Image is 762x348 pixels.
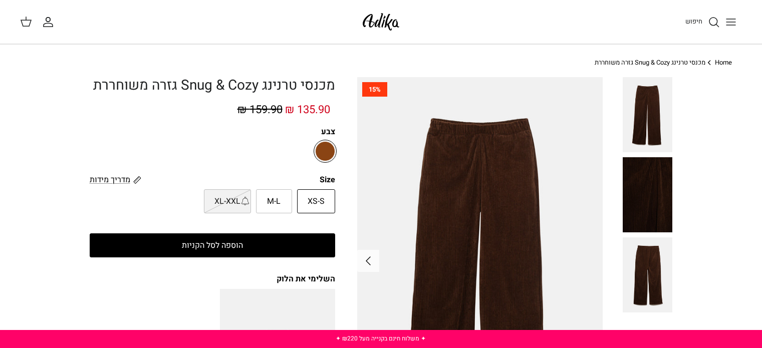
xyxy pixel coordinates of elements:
span: חיפוש [685,17,702,26]
a: ✦ משלוח חינם בקנייה מעל ₪220 ✦ [336,334,426,343]
span: מדריך מידות [90,174,130,186]
button: הוספה לסל הקניות [90,233,335,257]
a: חיפוש [685,16,720,28]
a: החשבון שלי [42,16,58,28]
div: השלימי את הלוק [90,273,335,284]
a: מדריך מידות [90,174,141,185]
img: Adika IL [360,10,402,34]
label: צבע [90,126,335,137]
span: 135.90 ₪ [285,102,330,118]
span: XL-XXL [214,195,240,208]
button: Toggle menu [720,11,742,33]
button: Next [357,250,379,272]
h1: מכנסי טרנינג Snug & Cozy גזרה משוחררת [90,77,335,94]
span: XS-S [308,195,325,208]
a: Home [715,58,732,67]
legend: Size [320,174,335,185]
a: מכנסי טרנינג Snug & Cozy גזרה משוחררת [595,58,705,67]
span: M-L [267,195,281,208]
span: 159.90 ₪ [237,102,283,118]
nav: Breadcrumbs [31,58,732,68]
